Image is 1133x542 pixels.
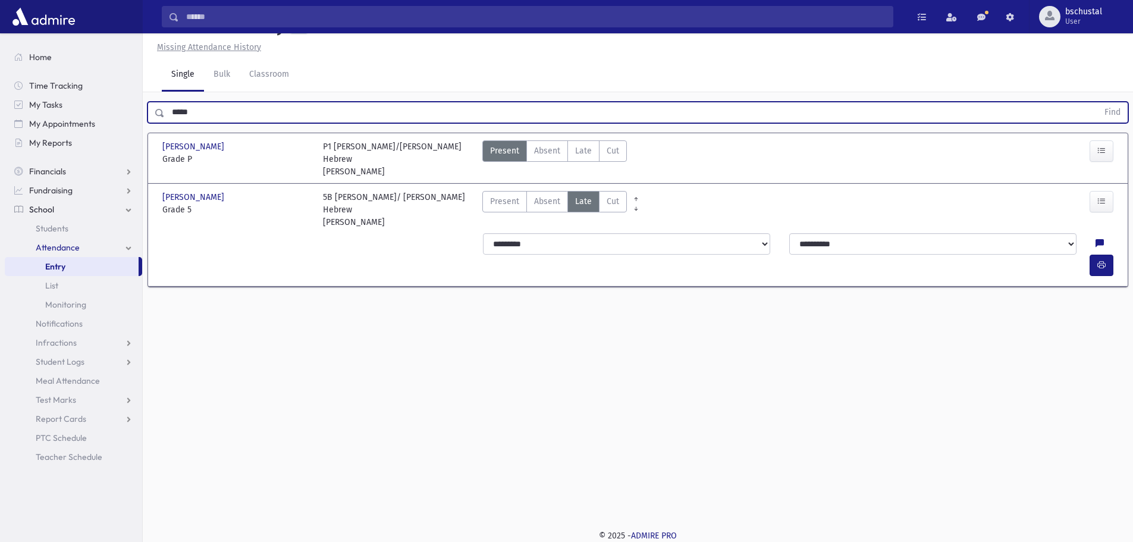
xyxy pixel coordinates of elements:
[5,114,142,133] a: My Appointments
[5,219,142,238] a: Students
[5,276,142,295] a: List
[162,140,227,153] span: [PERSON_NAME]
[5,390,142,409] a: Test Marks
[10,5,78,29] img: AdmirePro
[29,185,73,196] span: Fundraising
[36,375,100,386] span: Meal Attendance
[5,314,142,333] a: Notifications
[36,452,102,462] span: Teacher Schedule
[36,433,87,443] span: PTC Schedule
[45,261,65,272] span: Entry
[323,140,472,178] div: P1 [PERSON_NAME]/[PERSON_NAME] Hebrew [PERSON_NAME]
[5,352,142,371] a: Student Logs
[29,137,72,148] span: My Reports
[36,337,77,348] span: Infractions
[575,145,592,157] span: Late
[36,318,83,329] span: Notifications
[5,95,142,114] a: My Tasks
[490,195,519,208] span: Present
[5,181,142,200] a: Fundraising
[5,200,142,219] a: School
[482,191,627,228] div: AttTypes
[5,76,142,95] a: Time Tracking
[607,195,619,208] span: Cut
[5,371,142,390] a: Meal Attendance
[157,42,261,52] u: Missing Attendance History
[5,48,142,67] a: Home
[1065,7,1102,17] span: bschustal
[45,299,86,310] span: Monitoring
[534,195,560,208] span: Absent
[607,145,619,157] span: Cut
[36,223,68,234] span: Students
[1097,102,1128,123] button: Find
[29,99,62,110] span: My Tasks
[204,58,240,92] a: Bulk
[36,413,86,424] span: Report Cards
[29,52,52,62] span: Home
[179,6,893,27] input: Search
[5,333,142,352] a: Infractions
[162,203,311,216] span: Grade 5
[5,133,142,152] a: My Reports
[5,238,142,257] a: Attendance
[5,409,142,428] a: Report Cards
[1065,17,1102,26] span: User
[490,145,519,157] span: Present
[162,58,204,92] a: Single
[45,280,58,291] span: List
[575,195,592,208] span: Late
[482,140,627,178] div: AttTypes
[534,145,560,157] span: Absent
[240,58,299,92] a: Classroom
[36,356,84,367] span: Student Logs
[5,257,139,276] a: Entry
[36,242,80,253] span: Attendance
[5,295,142,314] a: Monitoring
[162,153,311,165] span: Grade P
[152,42,261,52] a: Missing Attendance History
[29,80,83,91] span: Time Tracking
[5,428,142,447] a: PTC Schedule
[29,166,66,177] span: Financials
[162,530,1114,542] div: © 2025 -
[162,191,227,203] span: [PERSON_NAME]
[323,191,472,228] div: 5B [PERSON_NAME]/ [PERSON_NAME] Hebrew [PERSON_NAME]
[5,162,142,181] a: Financials
[29,118,95,129] span: My Appointments
[29,204,54,215] span: School
[36,394,76,405] span: Test Marks
[5,447,142,466] a: Teacher Schedule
